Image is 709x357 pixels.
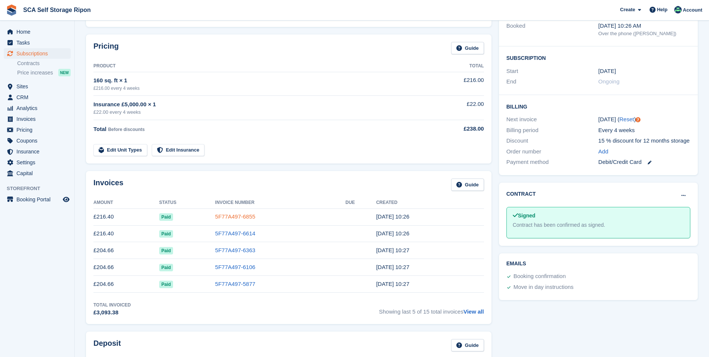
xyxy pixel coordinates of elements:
[93,178,123,191] h2: Invoices
[159,281,173,288] span: Paid
[4,146,71,157] a: menu
[93,109,423,116] div: £22.00 every 4 weeks
[4,103,71,113] a: menu
[108,127,145,132] span: Before discounts
[159,230,173,238] span: Paid
[16,48,61,59] span: Subscriptions
[16,27,61,37] span: Home
[506,147,598,156] div: Order number
[598,67,616,76] time: 2024-08-05 00:00:00 UTC
[376,230,409,237] time: 2025-08-04 09:26:57 UTC
[16,146,61,157] span: Insurance
[16,157,61,168] span: Settings
[4,48,71,59] a: menu
[598,137,690,145] div: 15 % discount for 12 months storage
[93,100,423,109] div: Insurance £5,000.00 × 1
[423,60,484,72] th: Total
[513,221,684,229] div: Contract has been confirmed as signed.
[93,242,159,259] td: £204.66
[16,81,61,92] span: Sites
[376,247,409,253] time: 2025-07-07 09:27:13 UTC
[4,135,71,146] a: menu
[345,197,376,209] th: Due
[506,158,598,167] div: Payment method
[93,42,119,54] h2: Pricing
[598,158,690,167] div: Debit/Credit Card
[635,116,641,123] div: Tooltip anchor
[379,302,484,317] span: Showing last 5 of 15 total invoices
[93,208,159,225] td: £216.40
[4,81,71,92] a: menu
[4,37,71,48] a: menu
[215,247,256,253] a: 5F77A497-6363
[376,281,409,287] time: 2025-05-12 09:27:14 UTC
[451,339,484,351] a: Guide
[17,68,71,77] a: Price increases NEW
[4,27,71,37] a: menu
[93,85,423,92] div: £216.00 every 4 weeks
[598,22,690,30] div: [DATE] 10:26 AM
[20,4,94,16] a: SCA Self Storage Ripon
[17,60,71,67] a: Contracts
[376,197,484,209] th: Created
[4,125,71,135] a: menu
[4,194,71,205] a: menu
[62,195,71,204] a: Preview store
[506,190,536,198] h2: Contract
[93,76,423,85] div: 160 sq. ft × 1
[598,30,690,37] div: Over the phone ([PERSON_NAME])
[506,77,598,86] div: End
[93,302,131,308] div: Total Invoiced
[598,78,620,85] span: Ongoing
[4,114,71,124] a: menu
[93,259,159,276] td: £204.66
[93,144,147,156] a: Edit Unit Types
[506,103,690,110] h2: Billing
[506,67,598,76] div: Start
[674,6,682,13] img: Thomas Webb
[16,125,61,135] span: Pricing
[16,37,61,48] span: Tasks
[215,230,256,237] a: 5F77A497-6614
[4,157,71,168] a: menu
[683,6,702,14] span: Account
[159,213,173,221] span: Paid
[7,185,74,192] span: Storefront
[506,261,690,267] h2: Emails
[159,247,173,254] span: Paid
[513,212,684,220] div: Signed
[16,194,61,205] span: Booking Portal
[506,54,690,61] h2: Subscription
[215,197,346,209] th: Invoice Number
[423,125,484,133] div: £238.00
[598,126,690,135] div: Every 4 weeks
[4,168,71,178] a: menu
[506,115,598,124] div: Next invoice
[93,225,159,242] td: £216.40
[423,96,484,120] td: £22.00
[506,137,598,145] div: Discount
[215,281,256,287] a: 5F77A497-5877
[93,60,423,72] th: Product
[93,339,121,351] h2: Deposit
[93,126,107,132] span: Total
[463,308,484,315] a: View all
[619,116,634,122] a: Reset
[620,6,635,13] span: Create
[16,103,61,113] span: Analytics
[93,276,159,293] td: £204.66
[451,42,484,54] a: Guide
[215,264,256,270] a: 5F77A497-6106
[506,126,598,135] div: Billing period
[376,213,409,220] time: 2025-09-01 09:26:31 UTC
[16,92,61,103] span: CRM
[506,22,598,37] div: Booked
[376,264,409,270] time: 2025-06-09 09:27:03 UTC
[16,168,61,178] span: Capital
[514,283,574,292] div: Move in day instructions
[16,114,61,124] span: Invoices
[152,144,205,156] a: Edit Insurance
[17,69,53,76] span: Price increases
[16,135,61,146] span: Coupons
[215,213,256,220] a: 5F77A497-6855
